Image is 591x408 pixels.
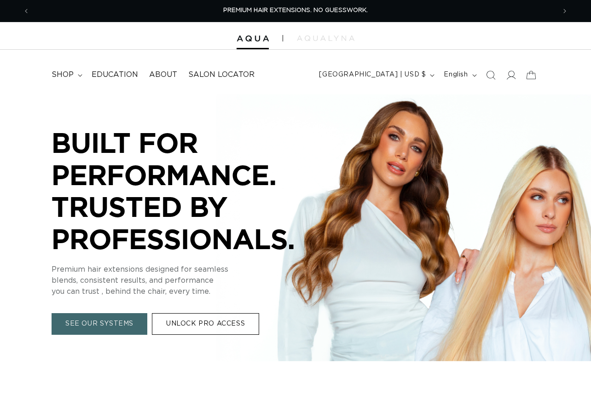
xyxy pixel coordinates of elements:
span: [GEOGRAPHIC_DATA] | USD $ [319,70,426,80]
img: aqualyna.com [297,35,354,41]
summary: Search [481,65,501,85]
p: blends, consistent results, and performance [52,275,328,286]
summary: shop [46,64,86,85]
a: About [144,64,183,85]
p: BUILT FOR PERFORMANCE. TRUSTED BY PROFESSIONALS. [52,127,328,255]
p: Premium hair extensions designed for seamless [52,264,328,275]
span: English [444,70,468,80]
a: SEE OUR SYSTEMS [52,313,147,335]
span: shop [52,70,74,80]
button: Previous announcement [16,2,36,20]
span: Education [92,70,138,80]
p: you can trust , behind the chair, every time. [52,286,328,297]
span: Salon Locator [188,70,255,80]
button: Next announcement [555,2,575,20]
span: PREMIUM HAIR EXTENSIONS. NO GUESSWORK. [223,7,368,13]
a: UNLOCK PRO ACCESS [152,313,259,335]
img: Aqua Hair Extensions [237,35,269,42]
span: About [149,70,177,80]
a: Education [86,64,144,85]
button: [GEOGRAPHIC_DATA] | USD $ [313,66,438,84]
button: English [438,66,480,84]
a: Salon Locator [183,64,260,85]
